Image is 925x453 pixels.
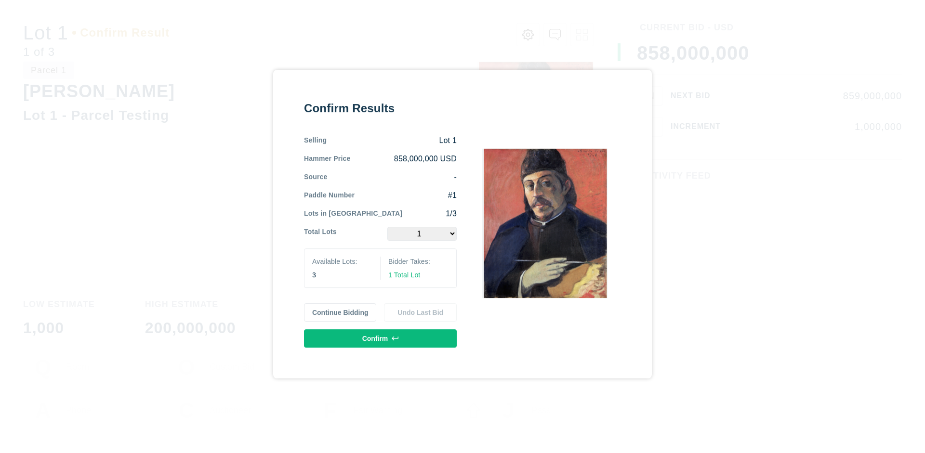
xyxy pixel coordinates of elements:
button: Undo Last Bid [384,306,457,324]
div: Source [304,174,328,185]
div: Lots in [GEOGRAPHIC_DATA] [304,211,402,221]
div: 858,000,000 USD [350,156,457,167]
div: Paddle Number [304,193,355,203]
div: Total Lots [304,229,337,243]
div: Bidder Takes: [388,259,449,269]
div: - [328,174,457,185]
div: Hammer Price [304,156,350,167]
div: Lot 1 [327,138,457,148]
div: Confirm Results [304,103,457,118]
div: 1/3 [402,211,457,221]
div: 3 [312,272,372,282]
div: Available Lots: [312,259,372,269]
button: Confirm [304,332,457,350]
span: 1 Total Lot [388,273,420,281]
button: Continue Bidding [304,306,377,324]
div: Selling [304,138,327,148]
div: #1 [355,193,457,203]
